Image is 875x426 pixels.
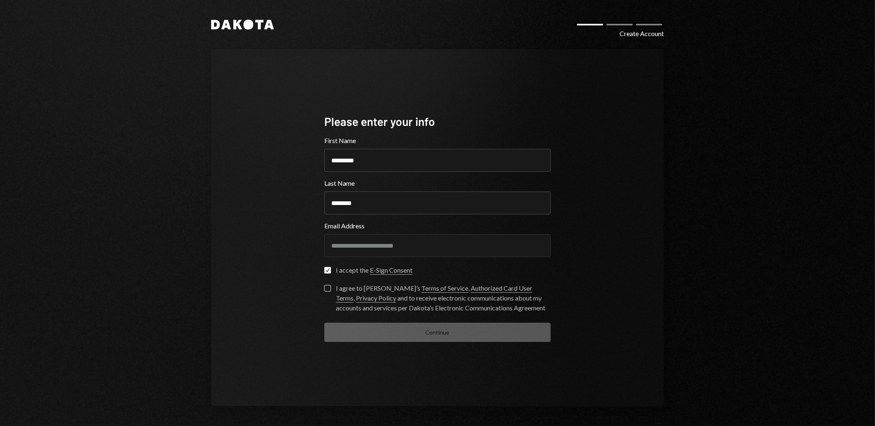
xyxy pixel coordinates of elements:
div: Please enter your info [324,114,551,130]
button: I accept the E-Sign Consent [324,267,331,273]
label: Last Name [324,178,551,188]
label: Email Address [324,221,551,231]
div: I accept the [336,265,412,275]
a: Privacy Policy [356,294,396,303]
a: E-Sign Consent [370,266,412,275]
label: First Name [324,136,551,146]
div: Create Account [620,29,664,39]
a: Terms of Service [422,284,468,293]
div: I agree to [PERSON_NAME]’s , , and to receive electronic communications about my accounts and ser... [336,283,551,313]
a: Authorized Card User Terms [336,284,532,303]
button: I agree to [PERSON_NAME]’s Terms of Service, Authorized Card User Terms, Privacy Policy and to re... [324,285,331,292]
